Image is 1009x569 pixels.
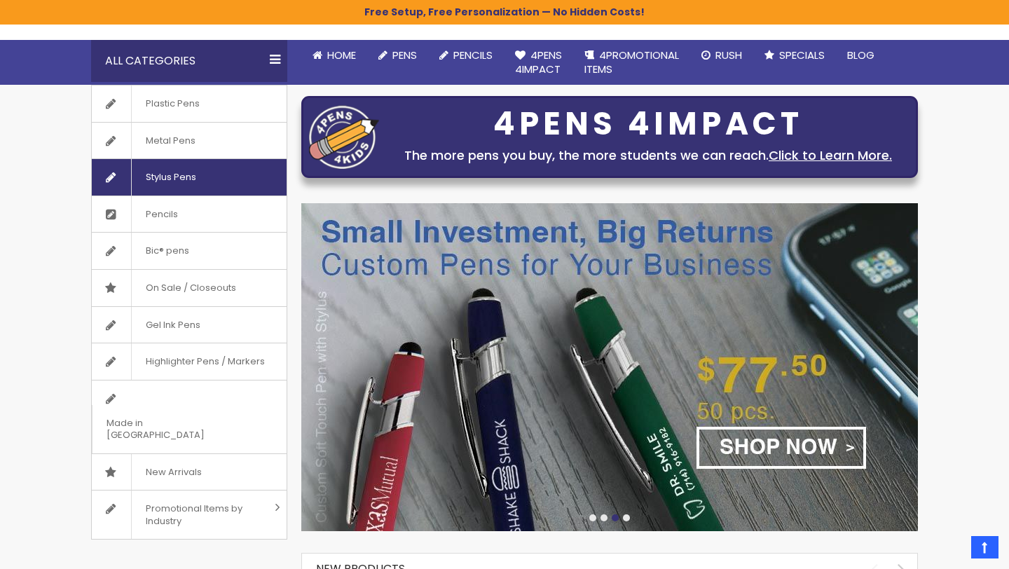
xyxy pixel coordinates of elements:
span: Stylus Pens [131,159,210,196]
span: Pens [392,48,417,62]
a: Made in [GEOGRAPHIC_DATA] [92,381,287,453]
a: 4PROMOTIONALITEMS [573,40,690,85]
a: Home [301,40,367,71]
span: 4Pens 4impact [515,48,562,76]
a: Plastic Pens [92,85,287,122]
span: Highlighter Pens / Markers [131,343,279,380]
div: All Categories [91,40,287,82]
a: Stylus Pens [92,159,287,196]
span: Home [327,48,356,62]
a: New Arrivals [92,454,287,491]
span: 4PROMOTIONAL ITEMS [584,48,679,76]
span: Blog [847,48,874,62]
div: 4PENS 4IMPACT [386,109,910,139]
a: Rush [690,40,753,71]
span: Bic® pens [131,233,203,269]
a: Metal Pens [92,123,287,159]
a: Specials [753,40,836,71]
span: Gel Ink Pens [131,307,214,343]
a: Blog [836,40,886,71]
a: Pencils [92,196,287,233]
span: Made in [GEOGRAPHIC_DATA] [92,405,252,453]
span: Promotional Items by Industry [131,491,270,539]
span: Metal Pens [131,123,210,159]
a: Promotional Items by Industry [92,491,287,539]
a: Pencils [428,40,504,71]
span: Pencils [453,48,493,62]
span: Plastic Pens [131,85,214,122]
img: four_pen_logo.png [309,105,379,169]
a: Click to Learn More. [769,146,892,164]
a: On Sale / Closeouts [92,270,287,306]
span: On Sale / Closeouts [131,270,250,306]
a: Bic® pens [92,233,287,269]
img: /custom-soft-touch-pen-metal-barrel.html [301,203,918,531]
a: Gel Ink Pens [92,307,287,343]
span: Specials [779,48,825,62]
span: Rush [715,48,742,62]
a: Pens [367,40,428,71]
a: 4Pens4impact [504,40,573,85]
div: The more pens you buy, the more students we can reach. [386,146,910,165]
a: Highlighter Pens / Markers [92,343,287,380]
span: Pencils [131,196,192,233]
span: New Arrivals [131,454,216,491]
